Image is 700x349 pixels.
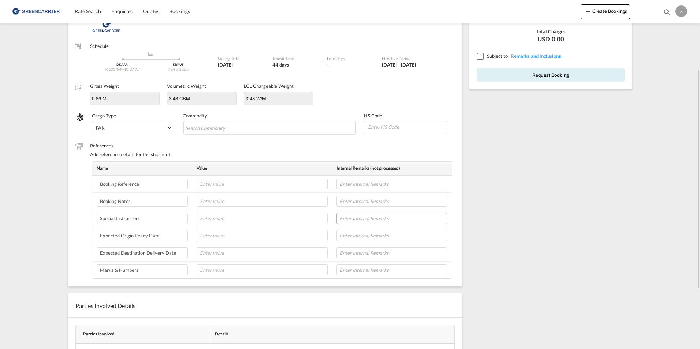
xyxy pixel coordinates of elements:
[272,61,320,68] div: 44 days
[92,162,192,175] th: Name
[97,213,188,224] input: Enter label
[90,151,455,158] div: Add reference details for the shipment
[272,56,320,61] label: Transit Time
[150,63,206,67] div: KRPUS
[90,43,211,49] label: Schedule
[143,8,159,14] span: Quotes
[477,35,625,44] div: USD
[336,213,447,224] input: Enter Internal Remarks
[83,331,205,337] div: Parties Involved
[96,125,105,131] div: FAK
[581,4,630,19] button: icon-plus 400-fgCreate Bookings
[477,28,625,35] div: Total Charges
[218,61,265,68] div: 16 Oct 2025
[92,112,175,119] label: Cargo Type
[197,247,328,258] input: Enter value
[336,230,447,241] input: Enter Internal Remarks
[169,8,190,14] span: Bookings
[382,61,416,68] div: 01 Oct 2025 - 31 Oct 2025
[477,68,625,82] button: Request Booking
[97,264,188,275] input: Enter label
[197,179,328,189] input: Enter value
[197,230,328,241] input: Enter value
[336,179,447,189] input: Enter Internal Remarks
[197,213,328,224] input: Enter value
[367,121,447,132] input: Enter HS Code
[92,121,175,134] md-select: Select Cargo type: FAK
[336,196,447,207] input: Enter Internal Remarks
[336,247,447,258] input: Enter Internal Remarks
[675,5,687,17] div: S
[97,196,188,207] input: Enter label
[327,61,329,68] div: -
[327,56,374,61] label: Free Days
[185,122,252,134] input: Search Commodity
[75,302,135,309] span: Parties Involved Details
[509,53,561,59] span: REMARKSINCLUSIONS
[382,56,447,61] label: Effective Period
[146,52,154,56] md-icon: assets/icons/custom/ship-fill.svg
[552,35,564,44] span: 0.00
[244,83,294,89] label: LCL Chargeable Weight
[211,331,446,337] div: Details
[364,112,447,119] label: HS Code
[167,83,206,89] label: Volumetric Weight
[90,83,119,89] label: Gross Weight
[183,121,356,134] md-chips-wrap: Chips container with autocompletion. Enter the text area, type text to search, and then use the u...
[584,7,592,15] md-icon: icon-plus 400-fg
[197,264,328,275] input: Enter value
[97,247,188,258] input: Enter label
[192,162,332,175] th: Value
[197,196,328,207] input: Enter value
[487,53,508,59] span: Subject to
[336,264,447,275] input: Enter Internal Remarks
[150,67,206,72] div: Port of Busan
[663,8,671,19] div: icon-magnify
[111,8,133,14] span: Enquiries
[183,112,357,119] label: Commodity
[90,17,228,35] div: Greencarrier Consolidators
[11,3,60,20] img: b0b18ec08afe11efb1d4932555f5f09d.png
[332,162,452,175] th: Internal Remarks (not processed)
[90,142,455,149] label: References
[663,8,671,16] md-icon: icon-magnify
[97,230,188,241] input: Enter label
[94,67,150,72] div: [GEOGRAPHIC_DATA]
[94,63,150,67] div: DKAAR
[75,8,101,14] span: Rate Search
[90,17,123,35] img: Greencarrier Consolidators
[218,56,265,61] label: Sailing Date
[97,179,188,189] input: Enter label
